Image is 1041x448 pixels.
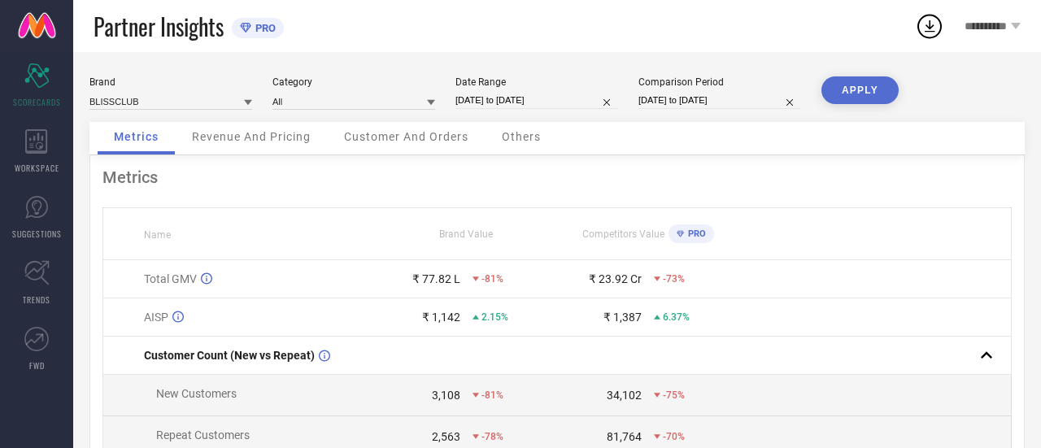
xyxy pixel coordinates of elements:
input: Select date range [455,92,618,109]
span: Repeat Customers [156,428,250,441]
span: -81% [481,273,503,285]
span: 6.37% [663,311,690,323]
span: SUGGESTIONS [12,228,62,240]
div: ₹ 23.92 Cr [589,272,642,285]
span: Brand Value [439,228,493,240]
button: APPLY [821,76,899,104]
div: 34,102 [607,389,642,402]
span: PRO [684,228,706,239]
div: ₹ 1,387 [603,311,642,324]
span: WORKSPACE [15,162,59,174]
span: New Customers [156,387,237,400]
span: -73% [663,273,685,285]
div: Metrics [102,167,1012,187]
div: Brand [89,76,252,88]
span: FWD [29,359,45,372]
span: Revenue And Pricing [192,130,311,143]
span: AISP [144,311,168,324]
span: 2.15% [481,311,508,323]
div: 3,108 [432,389,460,402]
span: PRO [251,22,276,34]
span: Partner Insights [94,10,224,43]
span: -70% [663,431,685,442]
div: Category [272,76,435,88]
span: -81% [481,389,503,401]
span: Name [144,229,171,241]
div: Open download list [915,11,944,41]
div: ₹ 77.82 L [412,272,460,285]
span: Total GMV [144,272,197,285]
span: Customer Count (New vs Repeat) [144,349,315,362]
span: SCORECARDS [13,96,61,108]
span: Customer And Orders [344,130,468,143]
span: -75% [663,389,685,401]
div: Comparison Period [638,76,801,88]
span: Competitors Value [582,228,664,240]
span: -78% [481,431,503,442]
div: 2,563 [432,430,460,443]
span: Metrics [114,130,159,143]
div: ₹ 1,142 [422,311,460,324]
input: Select comparison period [638,92,801,109]
span: TRENDS [23,294,50,306]
div: 81,764 [607,430,642,443]
span: Others [502,130,541,143]
div: Date Range [455,76,618,88]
